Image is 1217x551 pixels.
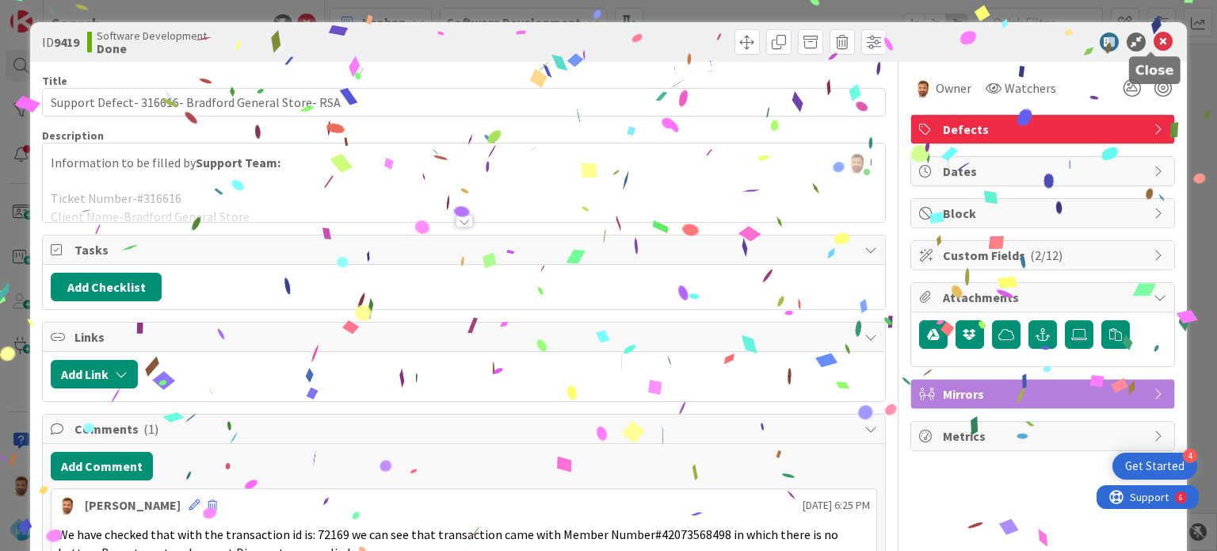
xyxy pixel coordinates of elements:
[51,154,876,172] p: Information to be filled by
[51,360,138,388] button: Add Link
[42,88,885,117] input: type card name here...
[42,128,104,143] span: Description
[1030,247,1062,263] span: ( 2/12 )
[58,496,77,515] img: AS
[943,162,1146,181] span: Dates
[143,421,158,437] span: ( 1 )
[42,33,79,52] span: ID
[943,427,1146,446] span: Metrics
[846,151,868,174] img: XQnMoIyljuWWkMzYLB6n4fjicomZFlZU.png
[42,74,67,88] label: Title
[54,34,79,50] b: 9419
[943,385,1146,404] span: Mirrors
[85,496,181,515] div: [PERSON_NAME]
[943,120,1146,139] span: Defects
[74,419,856,438] span: Comments
[196,155,280,170] strong: Support Team:
[51,273,162,301] button: Add Checklist
[943,246,1146,265] span: Custom Fields
[82,6,86,19] div: 6
[1112,453,1197,480] div: Open Get Started checklist, remaining modules: 4
[51,452,153,480] button: Add Comment
[936,78,971,98] span: Owner
[1125,458,1185,474] div: Get Started
[74,327,856,346] span: Links
[914,78,933,98] img: AS
[33,2,72,21] span: Support
[97,42,207,55] b: Done
[943,204,1146,223] span: Block
[1135,63,1174,78] h5: Close
[97,29,207,42] span: Software Development
[943,288,1146,307] span: Attachments
[1183,449,1197,463] div: 4
[803,497,870,514] span: [DATE] 6:25 PM
[1005,78,1056,98] span: Watchers
[74,240,856,259] span: Tasks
